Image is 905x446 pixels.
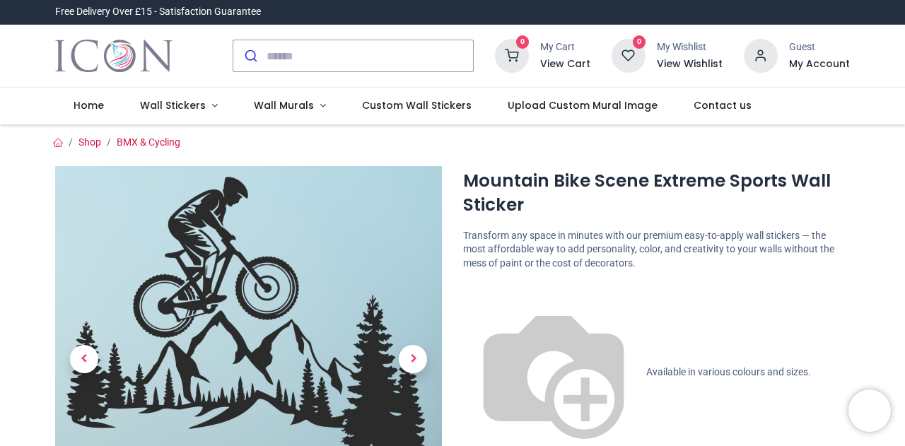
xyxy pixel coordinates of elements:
iframe: Brevo live chat [848,389,891,432]
a: Logo of Icon Wall Stickers [55,36,172,76]
a: View Cart [540,57,590,71]
span: Wall Murals [254,98,314,112]
span: Previous [70,345,98,373]
h1: Mountain Bike Scene Extreme Sports Wall Sticker [463,169,850,218]
span: Upload Custom Mural Image [508,98,658,112]
a: BMX & Cycling [117,136,180,148]
button: Submit [233,40,267,71]
span: Home [74,98,104,112]
iframe: Customer reviews powered by Trustpilot [553,5,850,19]
span: Next [399,345,427,373]
span: Wall Stickers [140,98,206,112]
a: View Wishlist [657,57,723,71]
a: Shop [78,136,101,148]
a: My Account [789,57,850,71]
div: My Cart [540,40,590,54]
div: My Wishlist [657,40,723,54]
sup: 0 [633,35,646,49]
a: Wall Murals [235,88,344,124]
p: Transform any space in minutes with our premium easy-to-apply wall stickers — the most affordable... [463,229,850,271]
div: Free Delivery Over £15 - Satisfaction Guarantee [55,5,261,19]
span: Custom Wall Stickers [362,98,472,112]
a: Wall Stickers [122,88,236,124]
div: Guest [789,40,850,54]
sup: 0 [516,35,530,49]
a: 0 [495,49,529,61]
img: Icon Wall Stickers [55,36,172,76]
span: Contact us [694,98,752,112]
a: 0 [612,49,646,61]
span: Available in various colours and sizes. [646,365,811,377]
